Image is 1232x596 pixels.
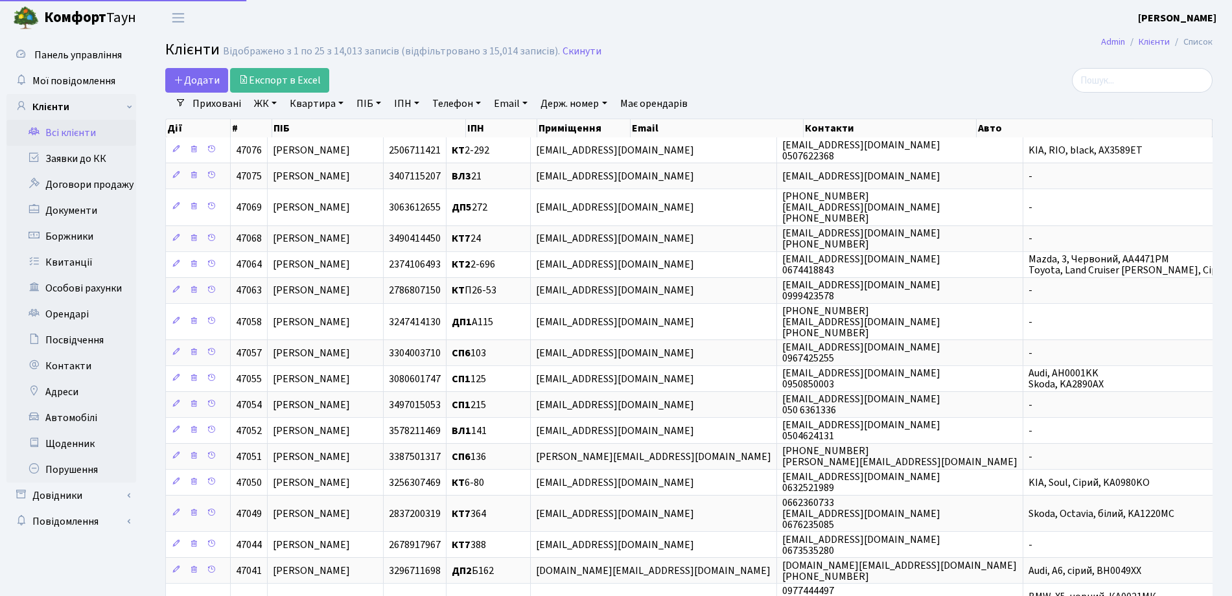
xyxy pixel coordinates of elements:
span: [EMAIL_ADDRESS][DOMAIN_NAME] [536,424,694,438]
a: Має орендарів [615,93,693,115]
span: [PERSON_NAME] [273,398,350,412]
span: П26-53 [452,284,496,298]
a: Довідники [6,483,136,509]
span: - [1029,315,1032,329]
a: Скинути [563,45,601,58]
b: ДП1 [452,315,472,329]
a: Приховані [187,93,246,115]
a: Контакти [6,353,136,379]
span: [EMAIL_ADDRESS][DOMAIN_NAME] [536,315,694,329]
th: # [231,119,273,137]
span: Audi, A6, сірий, ВН0049ХХ [1029,564,1141,578]
span: [PERSON_NAME] [273,143,350,157]
div: Відображено з 1 по 25 з 14,013 записів (відфільтровано з 15,014 записів). [223,45,560,58]
b: СП1 [452,398,471,412]
span: [PERSON_NAME] [273,200,350,214]
span: [EMAIL_ADDRESS][DOMAIN_NAME] 0504624131 [782,418,940,443]
span: 2374106493 [389,258,441,272]
th: Email [631,119,804,137]
span: 125 [452,372,486,386]
span: Таун [44,7,136,29]
span: [PERSON_NAME] [273,424,350,438]
span: [EMAIL_ADDRESS][DOMAIN_NAME] 0967425255 [782,340,940,365]
span: [EMAIL_ADDRESS][DOMAIN_NAME] 0950850003 [782,366,940,391]
span: [EMAIL_ADDRESS][DOMAIN_NAME] 050 6361336 [782,392,940,417]
span: [DOMAIN_NAME][EMAIL_ADDRESS][DOMAIN_NAME] [536,564,771,578]
span: [EMAIL_ADDRESS][DOMAIN_NAME] [536,372,694,386]
span: 2786807150 [389,284,441,298]
span: KIA, RIO, black, AX3589ET [1029,143,1143,157]
span: 6-80 [452,476,484,490]
img: logo.png [13,5,39,31]
span: 47064 [236,258,262,272]
a: Держ. номер [535,93,612,115]
span: [EMAIL_ADDRESS][DOMAIN_NAME] [536,232,694,246]
th: ІПН [466,119,537,137]
b: КТ [452,143,465,157]
span: 47068 [236,232,262,246]
span: 0662360733 [EMAIL_ADDRESS][DOMAIN_NAME] 0676235085 [782,496,940,532]
span: 47058 [236,315,262,329]
a: Телефон [427,93,486,115]
b: ВЛ1 [452,424,471,438]
b: СП1 [452,372,471,386]
span: Мої повідомлення [32,74,115,88]
span: 47069 [236,200,262,214]
a: Додати [165,68,228,93]
span: 136 [452,450,486,464]
span: Додати [174,73,220,87]
span: 388 [452,538,486,552]
a: Експорт в Excel [230,68,329,93]
span: 3247414130 [389,315,441,329]
span: 47050 [236,476,262,490]
input: Пошук... [1072,68,1213,93]
span: 2-696 [452,258,495,272]
a: Повідомлення [6,509,136,534]
li: Список [1170,35,1213,49]
span: [PERSON_NAME] [273,232,350,246]
span: [PERSON_NAME] [273,372,350,386]
button: Переключити навігацію [162,7,194,29]
a: ПІБ [351,93,386,115]
span: 272 [452,200,487,214]
span: Skoda, Octavia, білий, KA1220MC [1029,507,1174,521]
span: А115 [452,315,493,329]
span: 2678917967 [389,538,441,552]
span: 21 [452,169,482,183]
span: [DOMAIN_NAME][EMAIL_ADDRESS][DOMAIN_NAME] [PHONE_NUMBER] [782,558,1017,584]
a: Всі клієнти [6,120,136,146]
span: 3296711698 [389,564,441,578]
span: [PERSON_NAME] [273,169,350,183]
a: Боржники [6,223,136,249]
th: Дії [166,119,231,137]
span: 47051 [236,450,262,464]
span: - [1029,284,1032,298]
th: Контакти [804,119,977,137]
span: [EMAIL_ADDRESS][DOMAIN_NAME] [536,169,694,183]
a: Орендарі [6,301,136,327]
span: 3578211469 [389,424,441,438]
span: 47044 [236,538,262,552]
a: Особові рахунки [6,275,136,301]
b: ВЛ3 [452,169,471,183]
span: [EMAIL_ADDRESS][DOMAIN_NAME] [536,284,694,298]
span: 3407115207 [389,169,441,183]
span: 47049 [236,507,262,521]
span: [EMAIL_ADDRESS][DOMAIN_NAME] [536,346,694,360]
a: Email [489,93,533,115]
span: [PERSON_NAME] [273,284,350,298]
b: КТ7 [452,507,471,521]
span: 215 [452,398,486,412]
b: СП6 [452,346,471,360]
span: 364 [452,507,486,521]
nav: breadcrumb [1082,29,1232,56]
a: [PERSON_NAME] [1138,10,1216,26]
span: Б162 [452,564,494,578]
span: 2506711421 [389,143,441,157]
b: КТ [452,476,465,490]
a: Документи [6,198,136,223]
span: 141 [452,424,487,438]
a: Клієнти [1139,35,1170,49]
span: [EMAIL_ADDRESS][DOMAIN_NAME] [536,476,694,490]
span: [PERSON_NAME] [273,538,350,552]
